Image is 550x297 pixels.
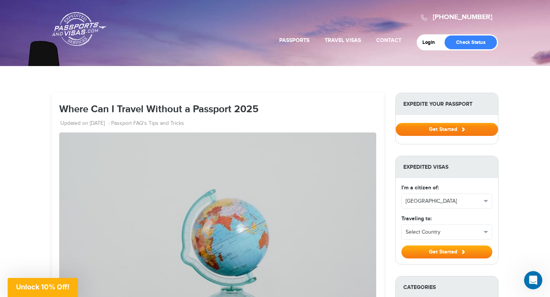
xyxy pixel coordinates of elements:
span: Select Country [406,228,481,236]
a: Passports [279,37,309,44]
li: Updated on [DATE] [60,120,110,128]
a: Get Started [396,126,498,132]
h1: Where Can I Travel Without a Passport 2025 [59,104,376,115]
a: Travel Visas [325,37,361,44]
a: Login [422,39,440,45]
div: Unlock 10% Off! [8,278,78,297]
strong: Expedited Visas [396,156,498,178]
a: Tips and Tricks [149,120,184,128]
a: [PHONE_NUMBER] [433,13,492,21]
label: Traveling to: [401,215,432,223]
a: Passports & [DOMAIN_NAME] [52,12,106,46]
button: Select Country [402,225,492,239]
button: Get Started [396,123,498,136]
button: [GEOGRAPHIC_DATA] [402,194,492,208]
a: Passport FAQ's [111,120,147,128]
a: Contact [376,37,401,44]
label: I'm a citizen of: [401,184,439,192]
iframe: Intercom live chat [524,271,542,289]
strong: Expedite Your Passport [396,93,498,115]
button: Get Started [401,245,492,258]
span: Unlock 10% Off! [16,283,70,291]
a: Check Status [445,36,497,49]
span: [GEOGRAPHIC_DATA] [406,197,481,205]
